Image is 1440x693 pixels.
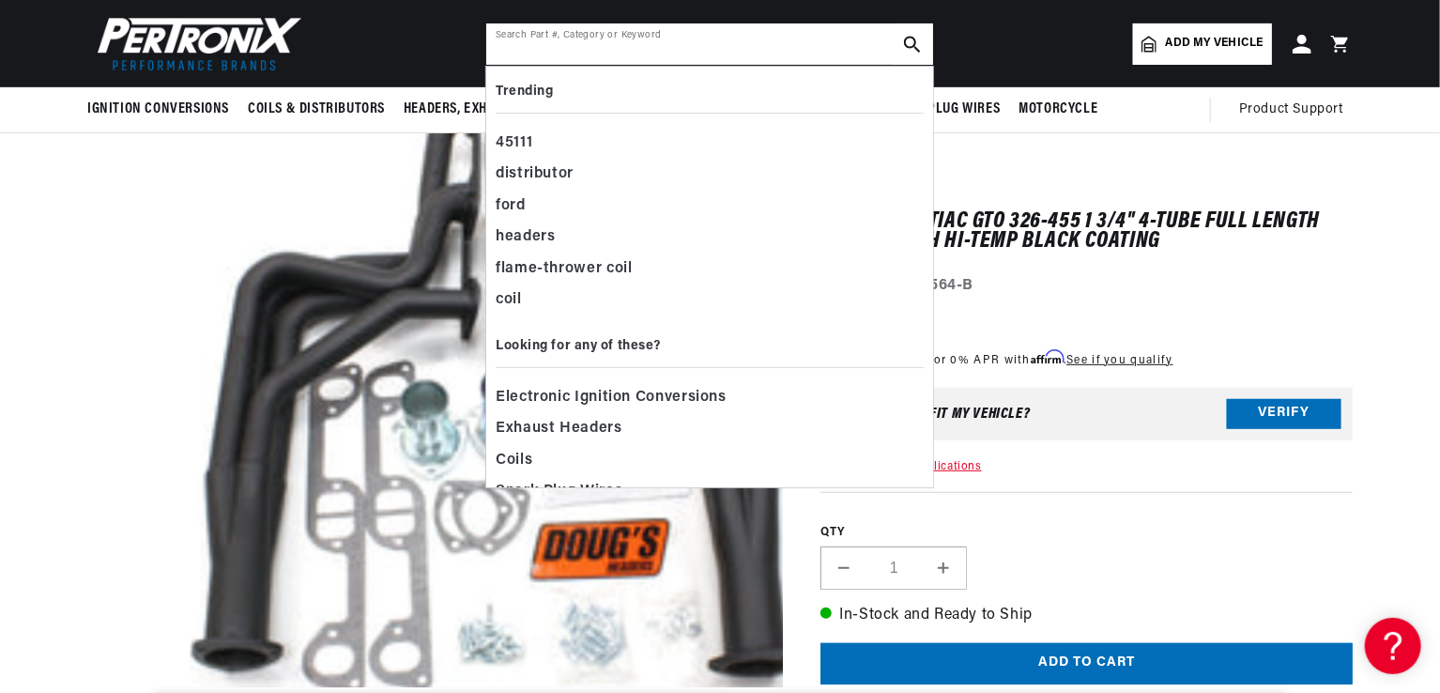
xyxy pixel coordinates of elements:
[1133,23,1272,65] a: Add my vehicle
[486,23,933,65] input: Search Part #, Category or Keyword
[87,100,229,119] span: Ignition Conversions
[496,285,924,316] div: coil
[87,11,303,76] img: Pertronix
[1066,355,1172,366] a: See if you qualify - Learn more about Affirm Financing (opens in modal)
[496,416,622,442] span: Exhaust Headers
[1009,87,1107,131] summary: Motorcycle
[886,100,1001,119] span: Spark Plug Wires
[918,278,974,293] strong: D564-B
[1239,87,1353,132] summary: Product Support
[496,159,924,191] div: distributor
[1031,350,1064,364] span: Affirm
[820,274,1353,299] div: Part Number:
[496,479,622,505] span: Spark Plug Wires
[892,23,933,65] button: search button
[1227,399,1341,429] button: Verify
[820,213,1353,252] h1: 1964-67 Pontiac GTO 326-455 1 3/4" 4-Tube Full Length Header with Hi-Temp Black Coating
[1166,35,1264,53] span: Add my vehicle
[820,525,1353,541] label: QTY
[496,339,661,353] b: Looking for any of these?
[496,222,924,254] div: headers
[87,87,238,131] summary: Ignition Conversions
[496,128,924,160] div: 45111
[496,191,924,223] div: ford
[1019,100,1097,119] span: Motorcycle
[496,448,532,474] span: Coils
[496,85,553,99] b: Trending
[404,100,623,119] span: Headers, Exhausts & Components
[820,351,1172,369] p: Starting at /mo or 0% APR with .
[238,87,394,131] summary: Coils & Distributors
[394,87,633,131] summary: Headers, Exhausts & Components
[248,100,385,119] span: Coils & Distributors
[496,385,727,411] span: Electronic Ignition Conversions
[496,254,924,285] div: flame-thrower coil
[820,604,1353,628] p: In-Stock and Ready to Ship
[877,87,1010,131] summary: Spark Plug Wires
[1239,100,1343,120] span: Product Support
[820,643,1353,685] button: Add to cart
